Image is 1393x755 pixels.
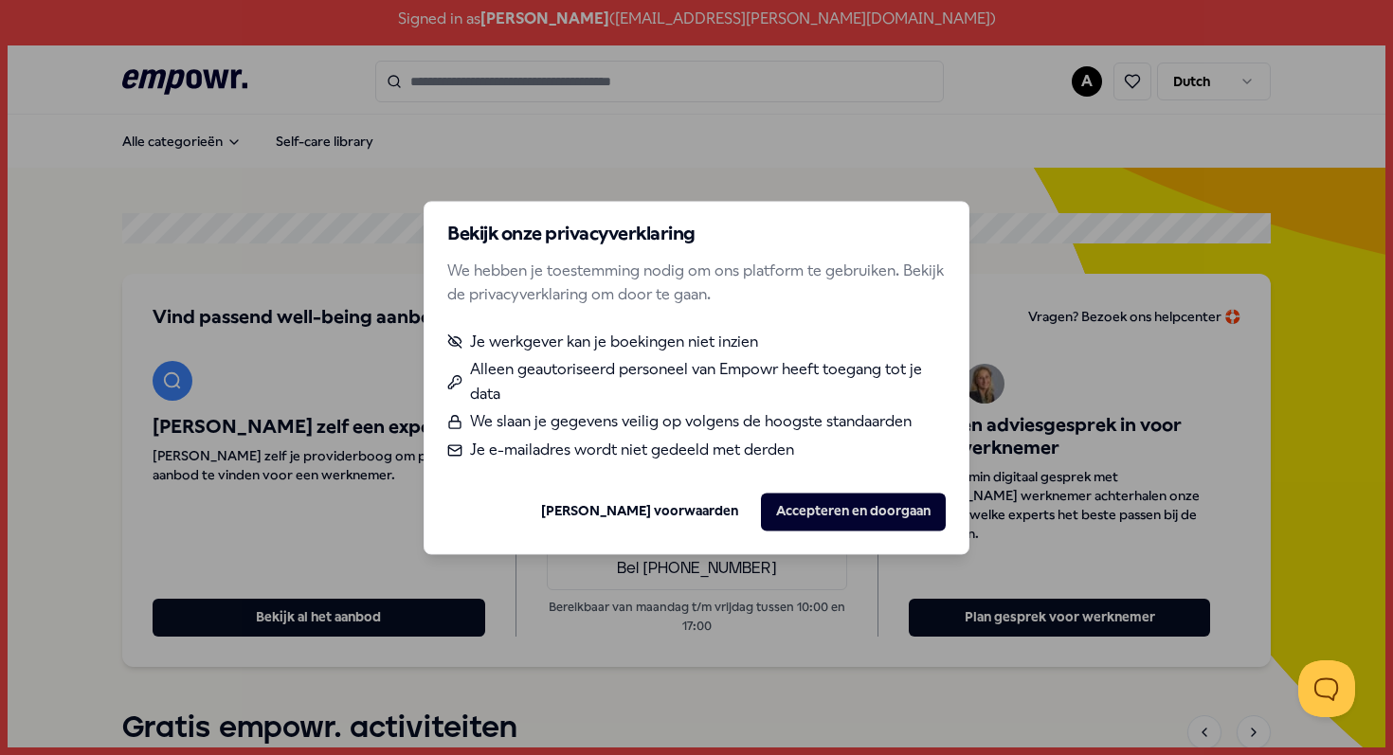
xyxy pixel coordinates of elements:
[447,358,946,406] li: Alleen geautoriseerd personeel van Empowr heeft toegang tot je data
[447,438,946,462] li: Je e-mailadres wordt niet gedeeld met derden
[526,493,753,530] button: [PERSON_NAME] voorwaarden
[761,493,946,530] button: Accepteren en doorgaan
[447,330,946,354] li: Je werkgever kan je boekingen niet inzien
[447,259,946,307] p: We hebben je toestemming nodig om ons platform te gebruiken. Bekijk de privacyverklaring om door ...
[447,225,946,243] h2: Bekijk onze privacyverklaring
[447,410,946,435] li: We slaan je gegevens veilig op volgens de hoogste standaarden
[541,501,738,522] a: [PERSON_NAME] voorwaarden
